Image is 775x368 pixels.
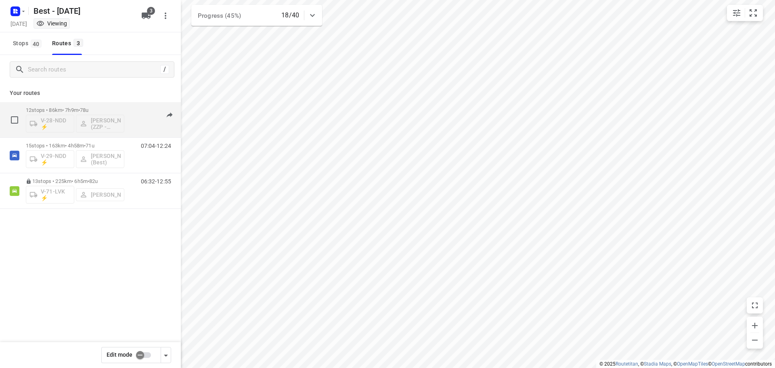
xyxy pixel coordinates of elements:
input: Search routes [28,63,160,76]
span: 3 [147,7,155,15]
p: Your routes [10,89,171,97]
span: Edit mode [107,351,132,358]
button: Fit zoom [745,5,761,21]
a: OpenStreetMap [712,361,745,367]
span: • [78,107,80,113]
div: Driver app settings [161,350,171,360]
li: © 2025 , © , © © contributors [599,361,772,367]
p: 07:04-12:24 [141,143,171,149]
p: 12 stops • 86km • 7h9m [26,107,124,113]
span: 71u [86,143,94,149]
div: Routes [52,38,86,48]
button: Send to driver [161,107,178,123]
span: Stops [13,38,44,48]
span: • [84,143,86,149]
span: Progress (45%) [198,12,241,19]
a: OpenMapTiles [677,361,708,367]
div: Progress (45%)18/40 [191,5,322,26]
button: 3 [138,8,154,24]
p: 13 stops • 225km • 6h5m [26,178,124,184]
span: • [88,178,89,184]
button: More [157,8,174,24]
p: 15 stops • 163km • 4h58m [26,143,124,149]
p: 06:32-12:55 [141,178,171,185]
button: Map settings [729,5,745,21]
span: 3 [73,39,83,47]
div: small contained button group [727,5,763,21]
a: Routetitan [616,361,638,367]
span: 78u [80,107,88,113]
span: 40 [31,40,42,48]
span: 82u [89,178,98,184]
p: 18/40 [281,11,299,20]
a: Stadia Maps [644,361,671,367]
span: Select [6,112,23,128]
div: You are currently in view mode. To make any changes, go to edit project. [36,19,67,27]
div: / [160,65,169,74]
